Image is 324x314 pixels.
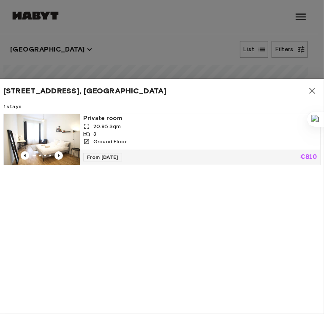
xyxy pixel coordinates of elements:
[4,114,80,165] img: Marketing picture of unit DE-01-060-001-02H
[83,114,317,123] span: Private room
[93,138,127,145] span: Ground Floor
[83,153,122,161] span: From [DATE]
[3,114,321,165] a: Marketing picture of unit DE-01-060-001-02HPrevious imagePrevious imagePrivate room20.95 Sqm3Grou...
[21,151,29,160] button: Previous image
[54,151,63,160] button: Previous image
[93,123,121,130] span: 20.95 Sqm
[93,130,96,138] span: 3
[300,154,317,161] p: €810
[3,86,166,96] span: [STREET_ADDRESS], [GEOGRAPHIC_DATA]
[3,103,321,110] span: 1 stays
